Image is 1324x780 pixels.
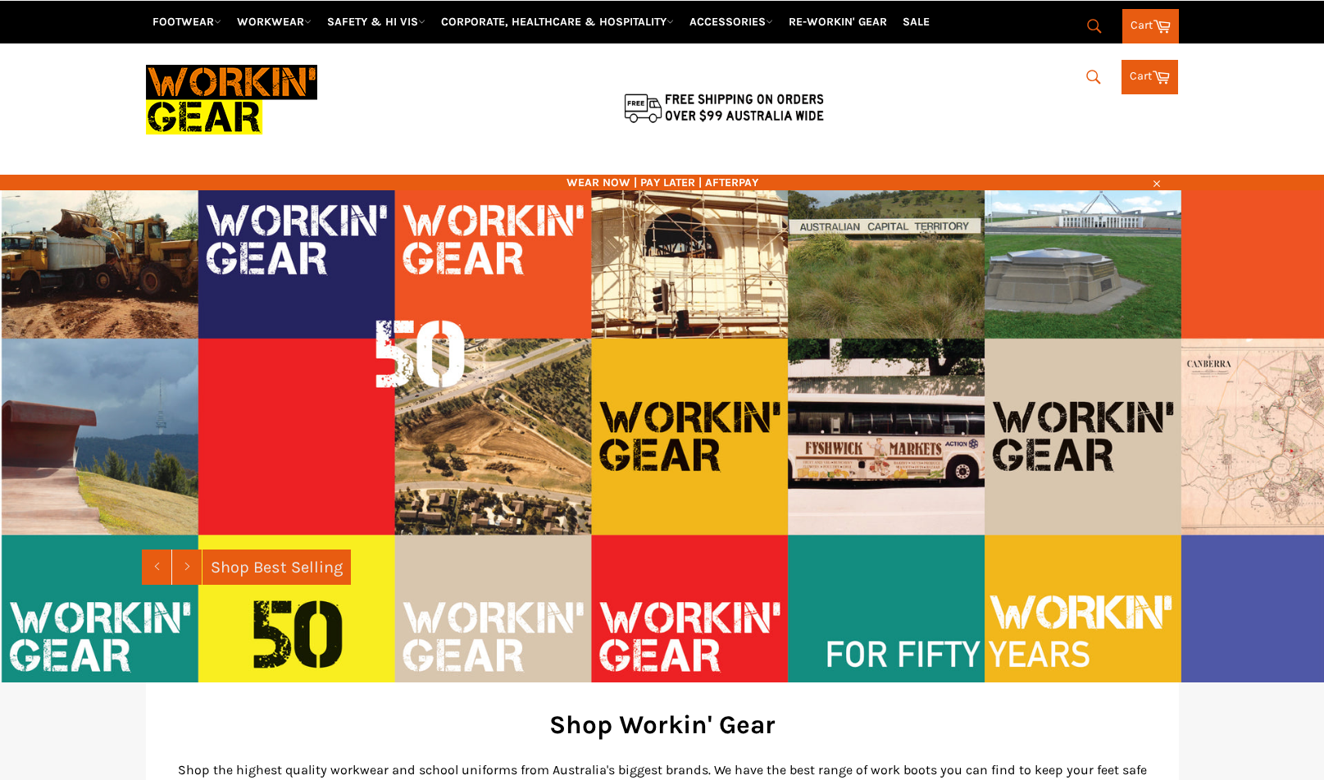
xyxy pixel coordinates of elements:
a: SALE [896,7,936,36]
a: CORPORATE, HEALTHCARE & HOSPITALITY [435,7,680,36]
a: Shop Best Selling [202,550,351,585]
a: Cart [1122,60,1178,94]
a: FOOTWEAR [146,7,228,36]
span: WEAR NOW | PAY LATER | AFTERPAY [146,175,1179,190]
a: SAFETY & HI VIS [321,7,432,36]
a: ACCESSORIES [683,7,780,36]
a: RE-WORKIN' GEAR [782,7,894,36]
img: Flat $9.95 shipping Australia wide [621,90,826,125]
h2: Shop Workin' Gear [171,707,1154,742]
img: Workin Gear leaders in Workwear, Safety Boots, PPE, Uniforms. Australia's No.1 in Workwear [146,53,317,146]
a: Cart [1122,9,1179,43]
a: WORKWEAR [230,7,318,36]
